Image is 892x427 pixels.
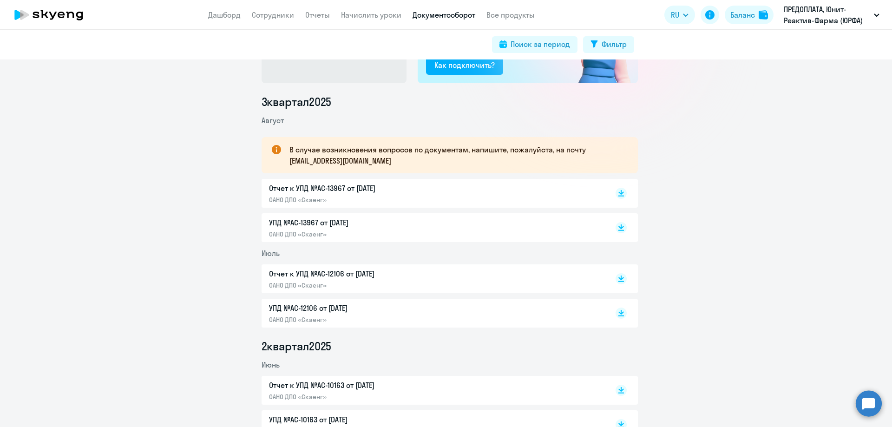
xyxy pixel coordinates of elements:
[208,10,241,20] a: Дашборд
[492,36,577,53] button: Поиск за период
[269,268,596,289] a: Отчет к УПД №AC-12106 от [DATE]ОАНО ДПО «Скаенг»
[269,380,596,401] a: Отчет к УПД №AC-10163 от [DATE]ОАНО ДПО «Скаенг»
[269,315,464,324] p: ОАНО ДПО «Скаенг»
[426,56,503,75] button: Как подключить?
[759,10,768,20] img: balance
[671,9,679,20] span: RU
[583,36,634,53] button: Фильтр
[779,4,884,26] button: ПРЕДОПЛАТА, Юнит-Реактив-Фарма (ЮРФА)
[434,59,495,71] div: Как подключить?
[305,10,330,20] a: Отчеты
[725,6,774,24] button: Балансbalance
[486,10,535,20] a: Все продукты
[269,380,464,391] p: Отчет к УПД №AC-10163 от [DATE]
[341,10,401,20] a: Начислить уроки
[269,230,464,238] p: ОАНО ДПО «Скаенг»
[269,393,464,401] p: ОАНО ДПО «Скаенг»
[262,249,280,258] span: Июль
[602,39,627,50] div: Фильтр
[664,6,695,24] button: RU
[413,10,475,20] a: Документооборот
[252,10,294,20] a: Сотрудники
[269,217,596,238] a: УПД №AC-13967 от [DATE]ОАНО ДПО «Скаенг»
[269,268,464,279] p: Отчет к УПД №AC-12106 от [DATE]
[262,94,638,109] li: 3 квартал 2025
[511,39,570,50] div: Поиск за период
[269,196,464,204] p: ОАНО ДПО «Скаенг»
[269,302,596,324] a: УПД №AC-12106 от [DATE]ОАНО ДПО «Скаенг»
[730,9,755,20] div: Баланс
[262,339,638,354] li: 2 квартал 2025
[269,183,596,204] a: Отчет к УПД №AC-13967 от [DATE]ОАНО ДПО «Скаенг»
[269,217,464,228] p: УПД №AC-13967 от [DATE]
[784,4,870,26] p: ПРЕДОПЛАТА, Юнит-Реактив-Фарма (ЮРФА)
[269,414,464,425] p: УПД №AC-10163 от [DATE]
[269,183,464,194] p: Отчет к УПД №AC-13967 от [DATE]
[262,116,284,125] span: Август
[269,281,464,289] p: ОАНО ДПО «Скаенг»
[262,360,280,369] span: Июнь
[269,302,464,314] p: УПД №AC-12106 от [DATE]
[289,144,621,166] p: В случае возникновения вопросов по документам, напишите, пожалуйста, на почту [EMAIL_ADDRESS][DOM...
